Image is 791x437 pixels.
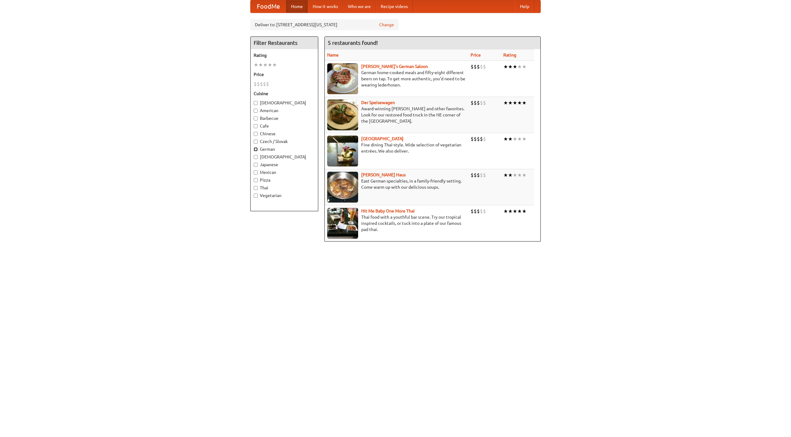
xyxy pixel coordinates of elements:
li: ★ [503,208,508,215]
p: Thai food with a youthful bar scene. Try our tropical inspired cocktails, or tuck into a plate of... [327,214,466,233]
li: $ [483,208,486,215]
a: Name [327,53,339,57]
li: $ [471,208,474,215]
li: $ [471,136,474,142]
li: $ [260,81,263,87]
label: Vegetarian [254,192,315,199]
input: Mexican [254,170,258,174]
input: [DEMOGRAPHIC_DATA] [254,101,258,105]
li: $ [263,81,266,87]
li: ★ [503,63,508,70]
input: Vegetarian [254,194,258,198]
ng-pluralize: 5 restaurants found! [328,40,378,46]
li: $ [477,208,480,215]
input: Japanese [254,163,258,167]
a: [PERSON_NAME]'s German Saloon [361,64,428,69]
li: ★ [513,99,517,106]
label: Thai [254,185,315,191]
label: Pizza [254,177,315,183]
li: $ [480,208,483,215]
input: Chinese [254,132,258,136]
a: Der Speisewagen [361,100,395,105]
li: $ [471,172,474,179]
a: Price [471,53,481,57]
a: Change [379,22,394,28]
h4: Filter Restaurants [251,37,318,49]
p: German home-cooked meals and fifty-eight different beers on tap. To get more authentic, you'd nee... [327,69,466,88]
label: Mexican [254,169,315,175]
li: $ [477,63,480,70]
h5: Rating [254,52,315,58]
a: Rating [503,53,516,57]
label: Czech / Slovak [254,138,315,145]
li: $ [474,136,477,142]
input: German [254,147,258,151]
li: ★ [513,63,517,70]
img: babythai.jpg [327,208,358,239]
li: ★ [508,63,513,70]
li: ★ [503,136,508,142]
li: $ [477,172,480,179]
input: Czech / Slovak [254,140,258,144]
input: Thai [254,186,258,190]
input: [DEMOGRAPHIC_DATA] [254,155,258,159]
div: Deliver to: [STREET_ADDRESS][US_STATE] [250,19,399,30]
li: $ [483,136,486,142]
li: ★ [522,208,527,215]
input: American [254,109,258,113]
li: ★ [517,63,522,70]
li: ★ [503,172,508,179]
li: ★ [517,99,522,106]
b: [PERSON_NAME] Haus [361,172,406,177]
li: ★ [517,136,522,142]
li: ★ [508,208,513,215]
li: ★ [508,172,513,179]
b: [GEOGRAPHIC_DATA] [361,136,404,141]
li: ★ [522,63,527,70]
li: ★ [513,208,517,215]
li: $ [480,63,483,70]
a: Recipe videos [376,0,413,13]
img: kohlhaus.jpg [327,172,358,203]
input: Cafe [254,124,258,128]
input: Barbecue [254,116,258,120]
li: $ [477,136,480,142]
li: $ [474,99,477,106]
li: ★ [522,99,527,106]
label: Barbecue [254,115,315,121]
li: $ [471,99,474,106]
a: Hit Me Baby One More Thai [361,208,415,213]
img: speisewagen.jpg [327,99,358,130]
li: $ [483,63,486,70]
li: ★ [268,61,272,68]
p: Fine dining Thai-style. Wide selection of vegetarian entrées. We also deliver. [327,142,466,154]
label: [DEMOGRAPHIC_DATA] [254,100,315,106]
li: ★ [517,208,522,215]
li: $ [480,136,483,142]
input: Pizza [254,178,258,182]
label: Japanese [254,162,315,168]
li: $ [257,81,260,87]
li: $ [483,172,486,179]
a: Help [515,0,534,13]
a: How it works [308,0,343,13]
a: FoodMe [251,0,286,13]
p: East German specialties, in a family-friendly setting. Come warm up with our delicious soups. [327,178,466,190]
a: Who we are [343,0,376,13]
label: German [254,146,315,152]
li: ★ [272,61,277,68]
li: $ [266,81,269,87]
li: ★ [263,61,268,68]
li: $ [474,63,477,70]
h5: Cuisine [254,90,315,97]
li: $ [474,208,477,215]
label: Chinese [254,131,315,137]
li: $ [480,99,483,106]
label: American [254,107,315,114]
li: $ [480,172,483,179]
li: $ [471,63,474,70]
li: ★ [522,136,527,142]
